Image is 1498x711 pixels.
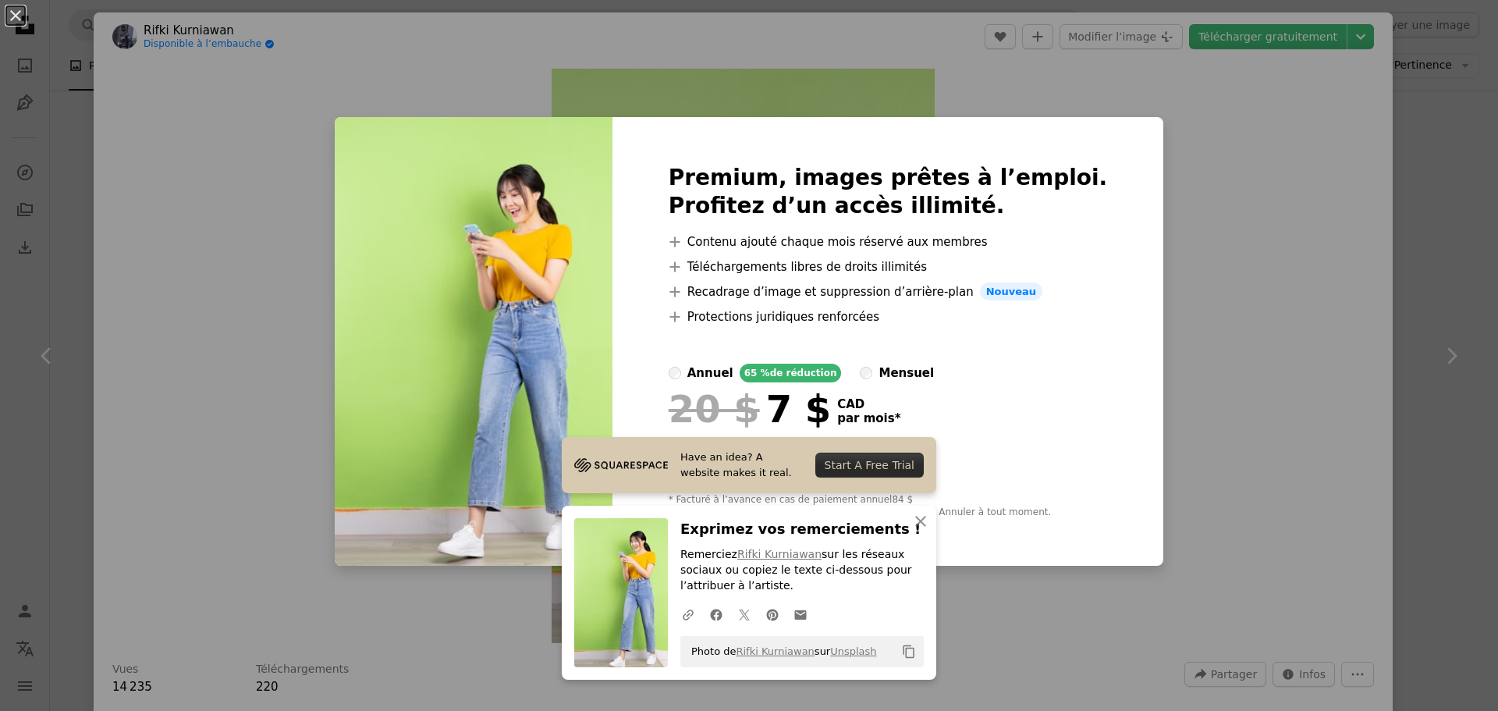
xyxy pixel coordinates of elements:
h3: Exprimez vos remerciements ! [680,518,924,541]
div: mensuel [879,364,934,382]
input: annuel65 %de réduction [669,367,681,379]
a: Unsplash [830,645,876,657]
div: 7 $ [669,389,831,429]
span: Nouveau [980,283,1042,301]
a: Partagez-lePinterest [758,599,786,630]
a: Rifki Kurniawan [737,548,822,560]
img: file-1705255347840-230a6ab5bca9image [574,453,668,477]
h2: Premium, images prêtes à l’emploi. Profitez d’un accès illimité. [669,164,1108,220]
a: Partager par mail [786,599,815,630]
span: Photo de sur [683,639,877,664]
p: Remerciez sur les réseaux sociaux ou copiez le texte ci-dessous pour l’attribuer à l’artiste. [680,547,924,594]
li: Protections juridiques renforcées [669,308,1108,326]
span: CAD [837,397,900,411]
button: Copier dans le presse-papier [896,638,922,665]
input: mensuel [860,367,872,379]
span: 20 $ [669,389,760,429]
li: Contenu ajouté chaque mois réservé aux membres [669,233,1108,251]
div: 65 % de réduction [740,364,842,382]
a: Partagez-leFacebook [702,599,730,630]
div: Start A Free Trial [815,453,924,478]
li: Téléchargements libres de droits illimités [669,258,1108,276]
a: Partagez-leTwitter [730,599,758,630]
a: Have an idea? A website makes it real.Start A Free Trial [562,437,936,493]
a: Rifki Kurniawan [736,645,814,657]
div: annuel [687,364,733,382]
li: Recadrage d’image et suppression d’arrière-plan [669,283,1108,301]
span: Have an idea? A website makes it real. [680,450,803,481]
img: photo-1700190827480-d7e272138e14 [335,117,612,567]
span: par mois * [837,411,900,425]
